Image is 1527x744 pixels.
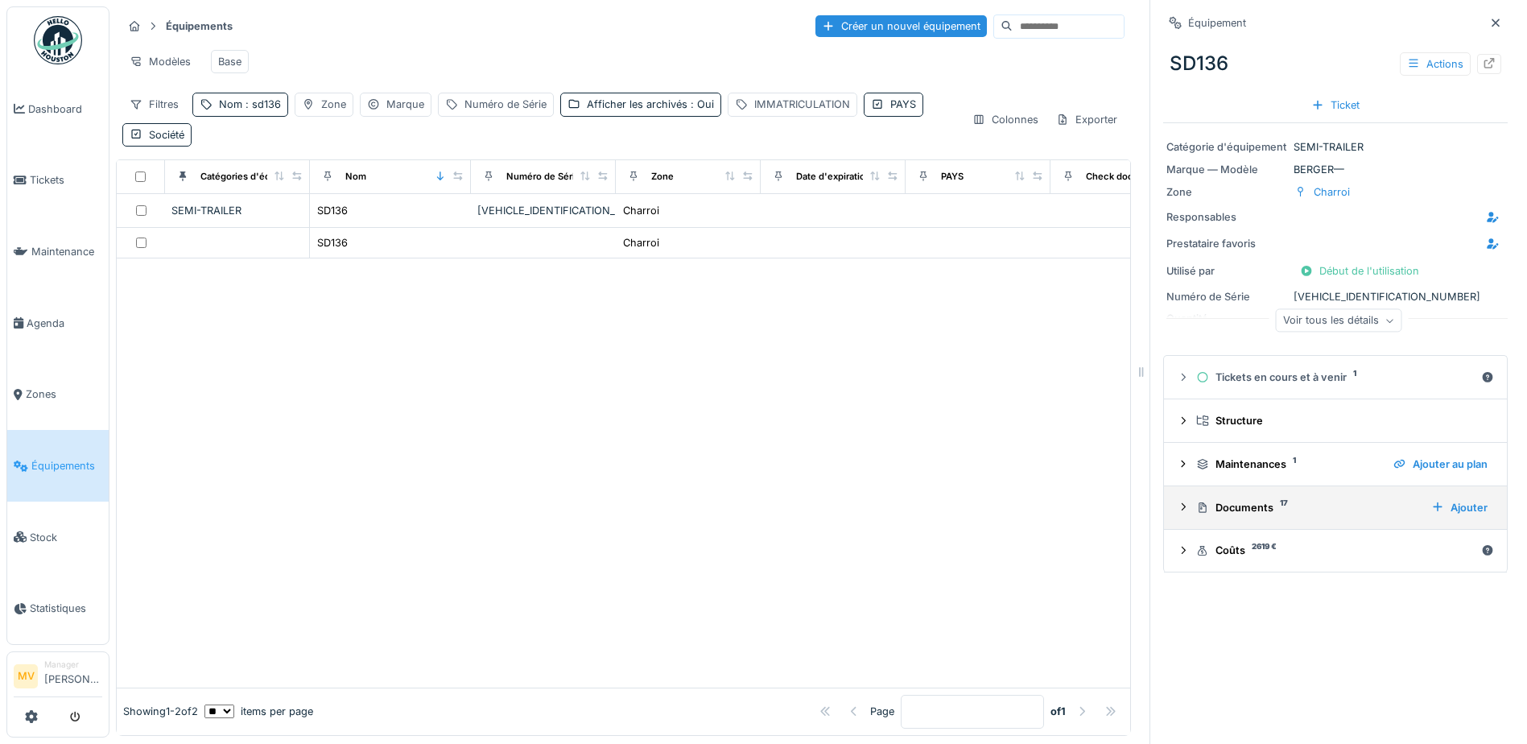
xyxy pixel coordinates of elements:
summary: Tickets en cours et à venir1 [1170,362,1500,392]
img: Badge_color-CXgf-gQk.svg [34,16,82,64]
div: Afficher les archivés [587,97,714,112]
div: Ajouter au plan [1387,453,1494,475]
div: Numéro de Série [464,97,547,112]
span: : Oui [687,98,714,110]
div: [VEHICLE_IDENTIFICATION_NUMBER] [1166,289,1504,304]
div: PAYS [890,97,916,112]
div: IMMATRICULATION [754,97,850,112]
div: SD136 [317,203,348,218]
a: Agenda [7,287,109,359]
div: Nom [219,97,281,112]
div: Prestataire favoris [1166,236,1287,251]
div: Manager [44,659,102,671]
div: Zone [321,97,346,112]
div: Maintenances [1196,457,1380,472]
div: Tickets en cours et à venir [1196,370,1475,385]
div: Créer un nouvel équipement [815,15,987,37]
div: Charroi [623,203,659,218]
div: Ticket [1305,94,1366,116]
div: SD136 [1163,43,1508,85]
span: Agenda [27,316,102,331]
div: Marque — Modèle [1166,162,1287,177]
div: Société [149,127,184,143]
div: Catégories d'équipement [200,170,312,184]
div: Numéro de Série [1166,289,1287,304]
div: Documents [1196,500,1418,515]
a: Stock [7,502,109,573]
summary: Maintenances1Ajouter au plan [1170,449,1500,479]
div: Zone [651,170,674,184]
div: BERGER — [1166,162,1504,177]
div: Modèles [122,50,198,73]
li: [PERSON_NAME] [44,659,102,693]
summary: Structure [1170,406,1500,436]
a: MV Manager[PERSON_NAME] [14,659,102,697]
a: Zones [7,359,109,431]
div: Début de l'utilisation [1294,260,1426,282]
span: Stock [30,530,102,545]
div: items per page [204,704,313,719]
div: Charroi [623,235,659,250]
div: Catégorie d'équipement [1166,139,1287,155]
div: Utilisé par [1166,263,1287,279]
div: PAYS [941,170,964,184]
div: Check document date [1086,170,1183,184]
span: Équipements [31,458,102,473]
div: Structure [1196,413,1488,428]
summary: Documents17Ajouter [1170,493,1500,523]
div: Filtres [122,93,186,116]
div: SD136 [317,235,348,250]
div: Coûts [1196,543,1475,558]
div: Voir tous les détails [1276,309,1402,333]
div: SEMI-TRAILER [1166,139,1504,155]
div: Responsables [1166,209,1287,225]
span: Maintenance [31,244,102,259]
span: : sd136 [242,98,281,110]
div: Numéro de Série [506,170,580,184]
div: Nom [345,170,366,184]
li: MV [14,664,38,688]
span: Tickets [30,172,102,188]
a: Maintenance [7,216,109,287]
div: Actions [1400,52,1471,76]
div: Marque [386,97,424,112]
span: Zones [26,386,102,402]
span: Statistiques [30,601,102,616]
div: Ajouter [1425,497,1494,519]
div: Page [870,704,894,719]
strong: of 1 [1050,704,1066,719]
strong: Équipements [159,19,239,34]
div: Base [218,54,241,69]
a: Tickets [7,145,109,217]
div: Exporter [1049,108,1125,131]
div: SEMI-TRAILER [171,203,303,218]
a: Statistiques [7,573,109,645]
div: Showing 1 - 2 of 2 [123,704,198,719]
div: [VEHICLE_IDENTIFICATION_NUMBER] [477,203,609,218]
a: Dashboard [7,73,109,145]
summary: Coûts2619 € [1170,536,1500,566]
div: Colonnes [965,108,1046,131]
div: Zone [1166,184,1287,200]
a: Équipements [7,430,109,502]
div: Date d'expiration [796,170,871,184]
div: Charroi [1314,184,1350,200]
div: Équipement [1188,15,1246,31]
span: Dashboard [28,101,102,117]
